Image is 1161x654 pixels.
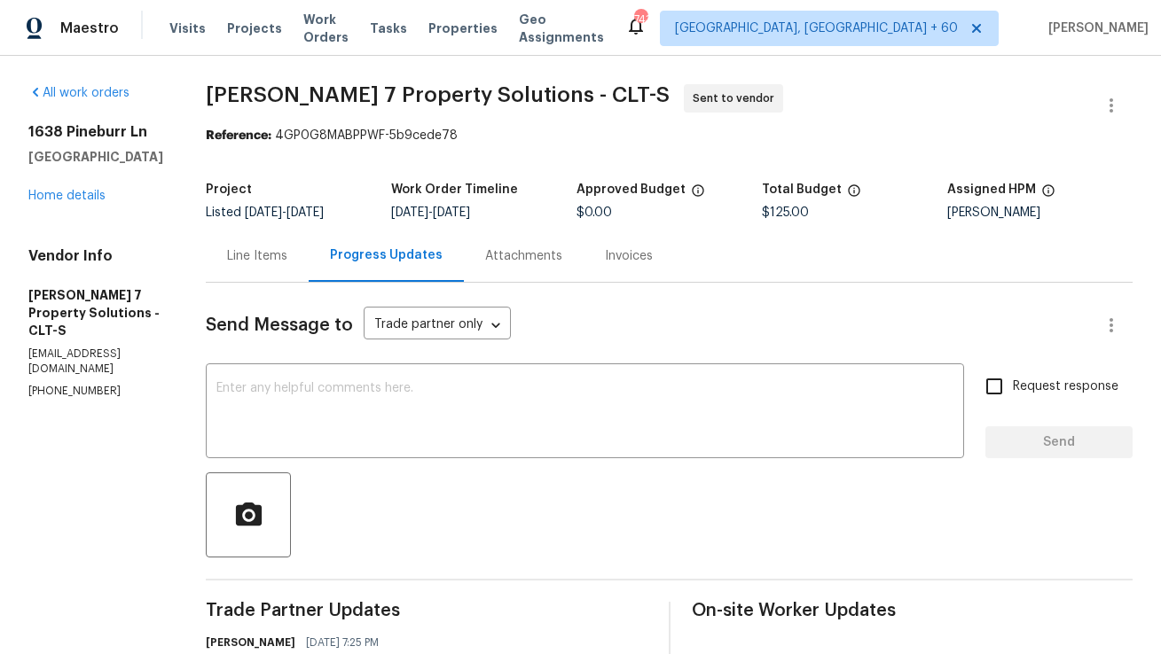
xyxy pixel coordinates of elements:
div: 4GP0G8MABPPWF-5b9cede78 [206,127,1133,144]
h2: 1638 Pineburr Ln [28,123,163,141]
div: 743 [634,11,647,28]
span: Geo Assignments [519,11,604,46]
span: [PERSON_NAME] [1041,19,1149,37]
div: Invoices [605,247,653,265]
h5: Work Order Timeline [391,183,518,196]
span: The hpm assigned to this work order. [1041,183,1055,206]
div: Line Items [227,247,287,265]
p: [EMAIL_ADDRESS][DOMAIN_NAME] [28,346,163,377]
div: Trade partner only [364,311,511,340]
span: [PERSON_NAME] 7 Property Solutions - CLT-S [206,84,670,105]
span: [DATE] [391,206,428,219]
h5: Project [206,183,252,196]
a: All work orders [28,87,129,99]
div: Progress Updates [330,246,443,264]
a: Home details [28,190,106,202]
h5: [GEOGRAPHIC_DATA] [28,148,163,166]
span: Request response [1013,378,1118,396]
div: [PERSON_NAME] [947,206,1133,219]
span: $0.00 [577,206,612,219]
span: Properties [428,19,498,37]
span: Send Message to [206,316,353,334]
span: - [245,206,324,219]
span: [DATE] [286,206,324,219]
span: $125.00 [762,206,809,219]
span: [DATE] 7:25 PM [306,634,379,651]
h5: Total Budget [762,183,842,196]
span: On-site Worker Updates [692,602,1134,619]
span: [DATE] [433,206,470,219]
span: The total cost of line items that have been approved by both Opendoor and the Trade Partner. This... [691,183,705,206]
span: Maestro [60,19,119,37]
span: Trade Partner Updates [206,602,647,619]
span: Tasks [370,22,407,35]
span: Work Orders [303,11,349,46]
span: Projects [227,19,282,37]
span: Sent to vendor [693,90,781,107]
span: [DATE] [245,206,282,219]
h5: Assigned HPM [947,183,1036,196]
h5: Approved Budget [577,183,686,196]
span: Visits [169,19,206,37]
h5: [PERSON_NAME] 7 Property Solutions - CLT-S [28,286,163,339]
h6: [PERSON_NAME] [206,634,295,651]
div: Attachments [485,247,562,265]
span: Listed [206,206,324,219]
span: - [391,206,470,219]
span: [GEOGRAPHIC_DATA], [GEOGRAPHIC_DATA] + 60 [675,19,958,37]
b: Reference: [206,129,271,142]
span: The total cost of line items that have been proposed by Opendoor. This sum includes line items th... [847,183,861,206]
p: [PHONE_NUMBER] [28,384,163,399]
h4: Vendor Info [28,247,163,265]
